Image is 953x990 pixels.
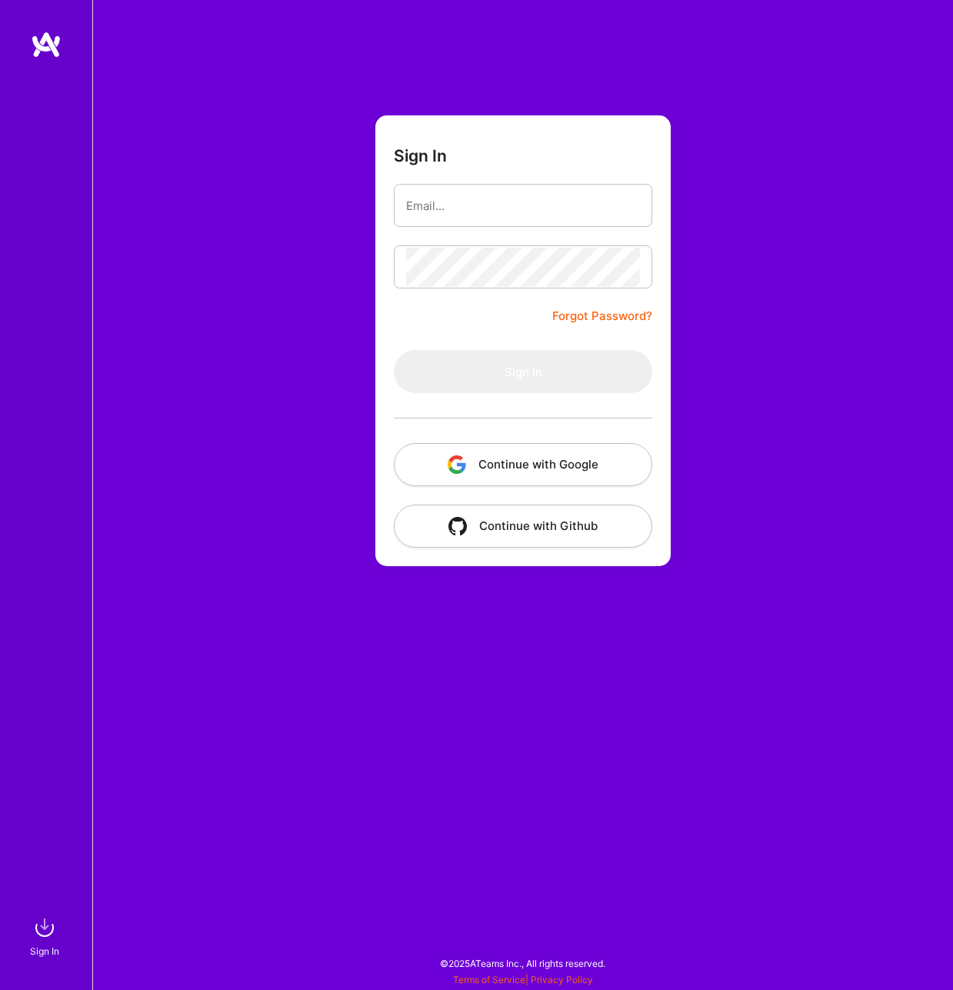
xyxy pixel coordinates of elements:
[30,943,59,959] div: Sign In
[406,186,640,225] input: Email...
[394,350,652,393] button: Sign In
[394,146,447,165] h3: Sign In
[29,912,60,943] img: sign in
[448,455,466,474] img: icon
[394,443,652,486] button: Continue with Google
[531,974,593,985] a: Privacy Policy
[394,505,652,548] button: Continue with Github
[552,307,652,325] a: Forgot Password?
[32,912,60,959] a: sign inSign In
[448,517,467,535] img: icon
[453,974,525,985] a: Terms of Service
[31,31,62,58] img: logo
[453,974,593,985] span: |
[92,944,953,982] div: © 2025 ATeams Inc., All rights reserved.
